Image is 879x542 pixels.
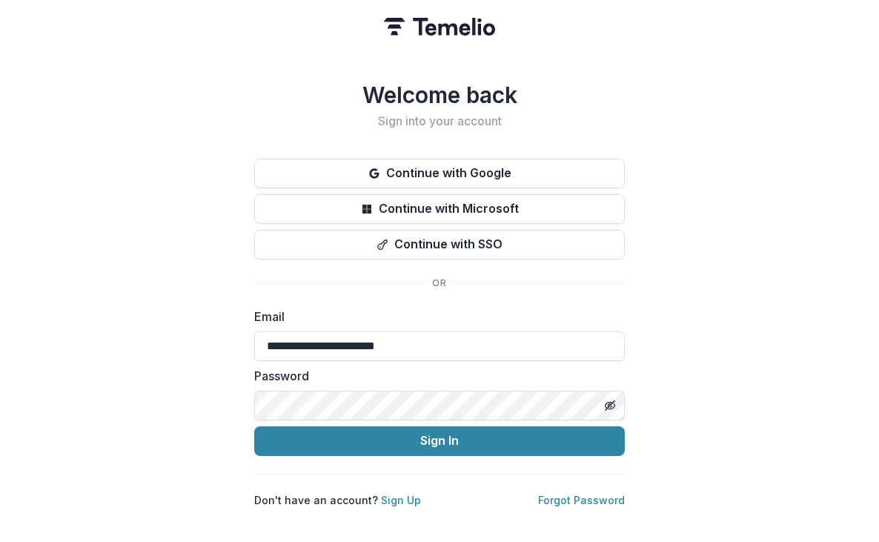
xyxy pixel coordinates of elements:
a: Sign Up [381,494,421,506]
button: Continue with Microsoft [254,194,625,224]
p: Don't have an account? [254,492,421,508]
button: Continue with Google [254,159,625,188]
img: Temelio [384,18,495,36]
label: Password [254,367,616,385]
h1: Welcome back [254,82,625,108]
button: Sign In [254,426,625,456]
a: Forgot Password [538,494,625,506]
h2: Sign into your account [254,114,625,128]
label: Email [254,308,616,325]
button: Continue with SSO [254,230,625,260]
button: Toggle password visibility [598,394,622,417]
